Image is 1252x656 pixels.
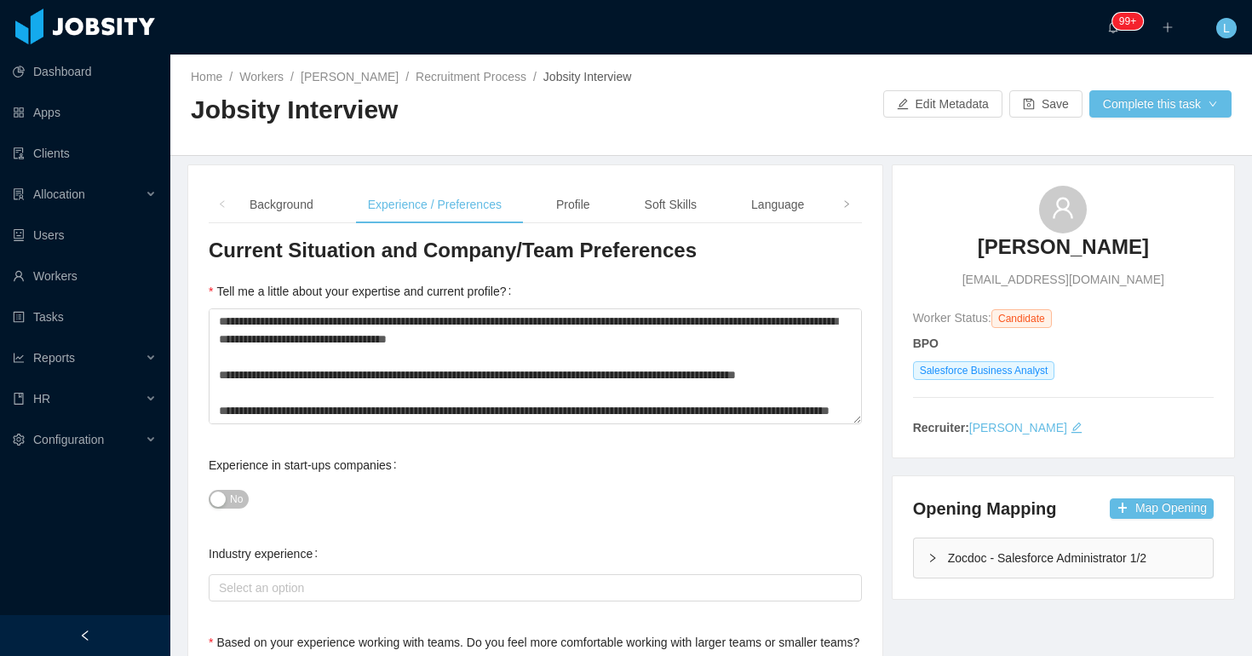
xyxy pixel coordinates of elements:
[13,259,157,293] a: icon: userWorkers
[230,491,243,508] span: No
[914,538,1213,578] div: icon: rightZocdoc - Salesforce Administrator 1/2
[301,70,399,83] a: [PERSON_NAME]
[913,421,969,434] strong: Recruiter:
[209,285,518,298] label: Tell me a little about your expertise and current profile?
[13,300,157,334] a: icon: profileTasks
[209,636,871,649] label: Based on your experience working with teams. Do you feel more comfortable working with larger tea...
[209,237,862,264] h3: Current Situation and Company/Team Preferences
[13,352,25,364] i: icon: line-chart
[236,186,327,224] div: Background
[913,361,1055,380] span: Salesforce Business Analyst
[13,95,157,129] a: icon: appstoreApps
[13,218,157,252] a: icon: robotUsers
[1071,422,1083,434] i: icon: edit
[191,70,222,83] a: Home
[191,93,711,128] h2: Jobsity Interview
[33,351,75,365] span: Reports
[1009,90,1083,118] button: icon: saveSave
[13,434,25,446] i: icon: setting
[13,136,157,170] a: icon: auditClients
[354,186,515,224] div: Experience / Preferences
[1107,21,1119,33] i: icon: bell
[978,233,1149,271] a: [PERSON_NAME]
[219,579,844,596] div: Select an option
[978,233,1149,261] h3: [PERSON_NAME]
[290,70,294,83] span: /
[239,70,284,83] a: Workers
[991,309,1052,328] span: Candidate
[33,392,50,406] span: HR
[913,497,1057,521] h4: Opening Mapping
[416,70,526,83] a: Recruitment Process
[218,200,227,209] i: icon: left
[842,200,851,209] i: icon: right
[1223,18,1230,38] span: L
[913,337,939,350] strong: BPO
[13,55,157,89] a: icon: pie-chartDashboard
[738,186,818,224] div: Language
[1162,21,1174,33] i: icon: plus
[209,547,324,561] label: Industry experience
[543,186,604,224] div: Profile
[33,433,104,446] span: Configuration
[1089,90,1232,118] button: Complete this taskicon: down
[883,90,1002,118] button: icon: editEdit Metadata
[13,393,25,405] i: icon: book
[209,308,862,424] textarea: Tell me a little about your expertise and current profile?
[533,70,537,83] span: /
[405,70,409,83] span: /
[209,458,404,472] label: Experience in start-ups companies
[969,421,1067,434] a: [PERSON_NAME]
[229,70,233,83] span: /
[209,490,249,509] button: Experience in start-ups companies
[1110,498,1214,519] button: icon: plusMap Opening
[543,70,631,83] span: Jobsity Interview
[1112,13,1143,30] sup: 2145
[214,578,223,598] input: Industry experience
[33,187,85,201] span: Allocation
[928,553,938,563] i: icon: right
[913,311,991,325] span: Worker Status:
[13,188,25,200] i: icon: solution
[631,186,710,224] div: Soft Skills
[962,271,1164,289] span: [EMAIL_ADDRESS][DOMAIN_NAME]
[1051,196,1075,220] i: icon: user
